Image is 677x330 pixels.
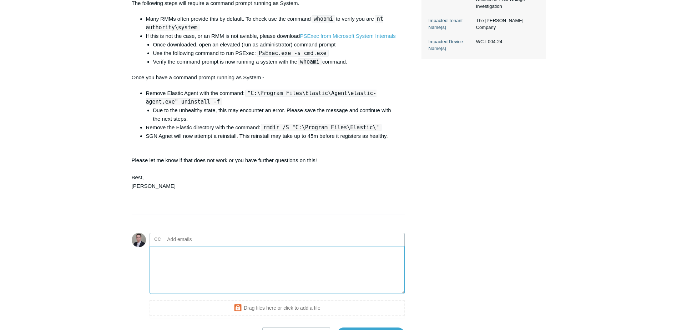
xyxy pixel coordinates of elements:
[153,40,398,49] li: Once downloaded, open an elevated (run as administrator) command prompt
[257,50,329,57] code: PsExec.exe -s cmd.exe
[429,38,473,52] dt: Impacted Device Name(s)
[153,106,398,123] li: Due to the unhealthy state, this may encounter an error. Please save the message and continue wit...
[146,15,383,31] code: nt authority\system
[153,49,398,57] li: Use the following command to run PSExec:
[153,57,398,66] li: Verify the command prompt is now running a system with the command.
[473,17,539,31] dd: The [PERSON_NAME] Company
[150,246,405,294] textarea: Add your reply
[312,15,335,22] code: whoami
[146,123,398,132] li: Remove the Elastic directory with the command:
[261,124,381,131] code: rmdir /S "C:\Program Files\Elastic\"
[146,90,377,105] code: "C:\Program Files\Elastic\Agent\elastic-agent.exe" uninstall -f
[146,132,398,140] li: SGN Agnet will now attempt a reinstall. This reinstall may take up to 45m before it registers as ...
[300,33,395,39] a: PSExec from Microsoft System Internals
[154,234,161,245] label: CC
[298,58,322,65] code: whoami
[429,17,473,31] dt: Impacted Tenant Name(s)
[473,38,539,45] dd: WC-L004-24
[165,234,241,245] input: Add emails
[146,32,398,66] li: If this is not the case, or an RMM is not aviable, please download
[146,89,398,123] li: Remove Elastic Agent with the command:
[146,15,398,32] li: Many RMMs often provide this by default. To check use the command to verify you are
